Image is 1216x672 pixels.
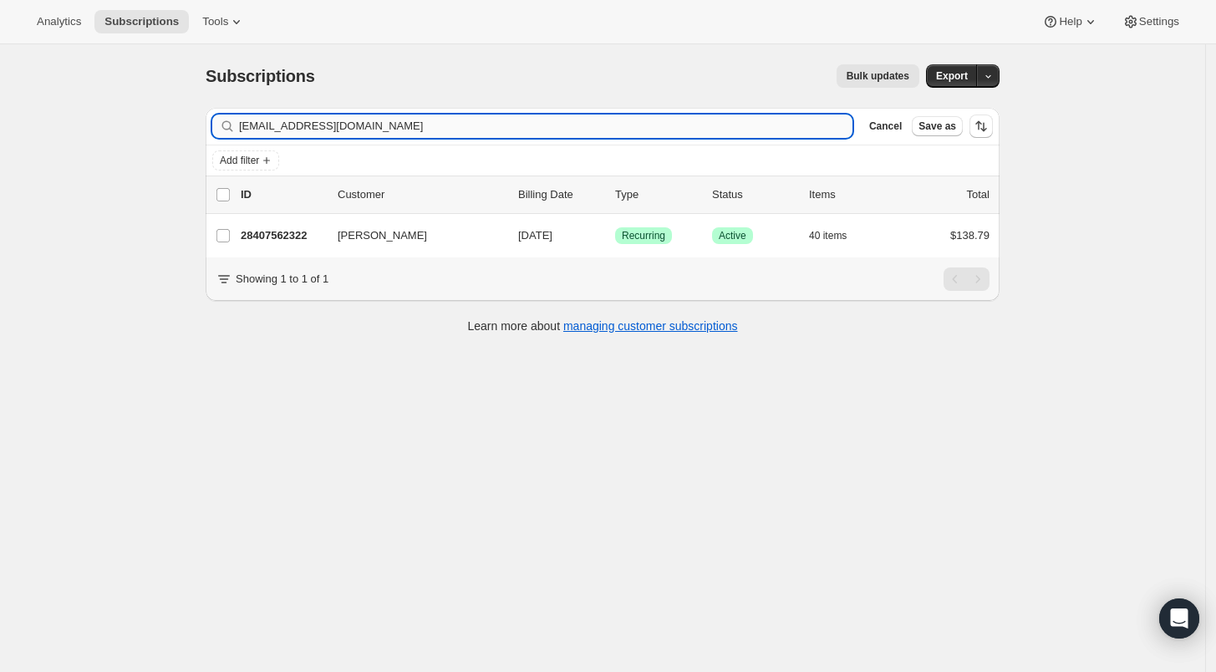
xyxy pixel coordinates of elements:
input: Filter subscribers [239,115,852,138]
button: Subscriptions [94,10,189,33]
p: Status [712,186,796,203]
button: Save as [912,116,963,136]
span: Settings [1139,15,1179,28]
button: Add filter [212,150,279,171]
div: Items [809,186,893,203]
span: 40 items [809,229,847,242]
span: Subscriptions [104,15,179,28]
span: Subscriptions [206,67,315,85]
button: Bulk updates [837,64,919,88]
button: Cancel [862,116,908,136]
p: 28407562322 [241,227,324,244]
span: Add filter [220,154,259,167]
div: Open Intercom Messenger [1159,598,1199,639]
span: Save as [918,120,956,133]
button: Help [1032,10,1108,33]
div: 28407562322[PERSON_NAME][DATE]SuccessRecurringSuccessActive40 items$138.79 [241,224,990,247]
button: Tools [192,10,255,33]
nav: Pagination [944,267,990,291]
p: Billing Date [518,186,602,203]
button: Analytics [27,10,91,33]
span: $138.79 [950,229,990,242]
span: Recurring [622,229,665,242]
p: Total [967,186,990,203]
button: Settings [1112,10,1189,33]
span: Bulk updates [847,69,909,83]
p: ID [241,186,324,203]
span: Help [1059,15,1081,28]
span: Active [719,229,746,242]
span: Analytics [37,15,81,28]
span: [DATE] [518,229,552,242]
div: IDCustomerBilling DateTypeStatusItemsTotal [241,186,990,203]
button: Sort the results [969,115,993,138]
button: Export [926,64,978,88]
span: Export [936,69,968,83]
p: Learn more about [468,318,738,334]
button: 40 items [809,224,865,247]
span: Tools [202,15,228,28]
div: Type [615,186,699,203]
p: Showing 1 to 1 of 1 [236,271,328,288]
a: managing customer subscriptions [563,319,738,333]
span: Cancel [869,120,902,133]
button: [PERSON_NAME] [328,222,495,249]
p: Customer [338,186,505,203]
span: [PERSON_NAME] [338,227,427,244]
